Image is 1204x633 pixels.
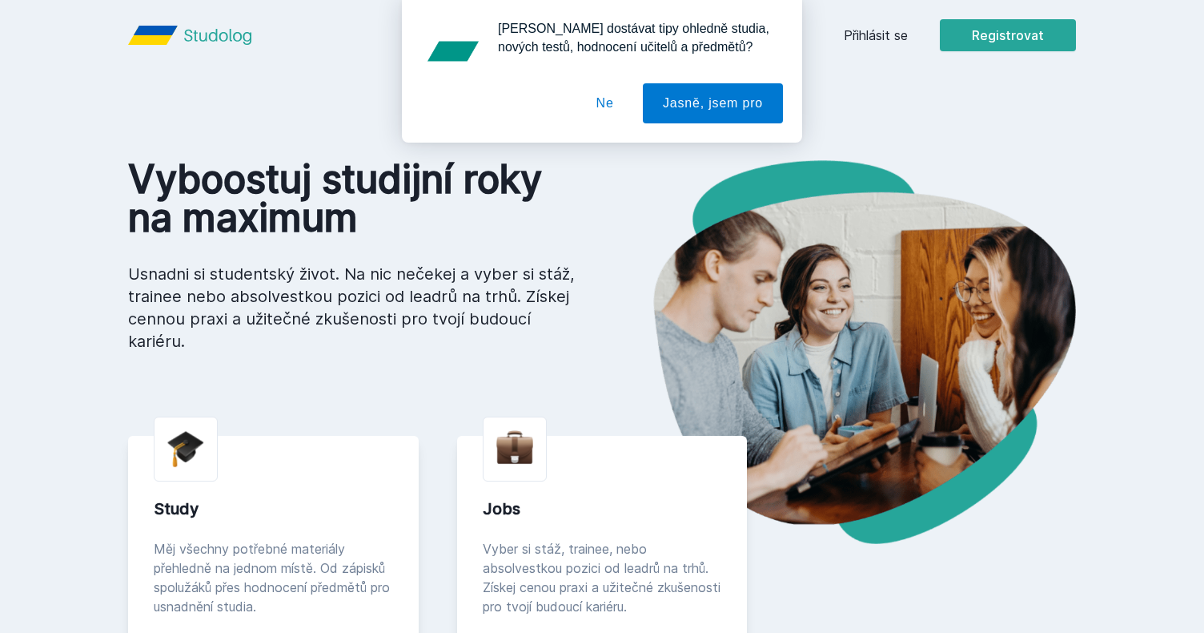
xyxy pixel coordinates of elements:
[643,83,783,123] button: Jasně, jsem pro
[128,263,576,353] p: Usnadni si studentský život. Na nic nečekej a vyber si stáž, trainee nebo absolvestkou pozici od ...
[496,427,533,468] img: briefcase.png
[483,539,722,616] div: Vyber si stáž, trainee, nebo absolvestkou pozici od leadrů na trhů. Získej cenou praxi a užitečné...
[128,160,576,237] h1: Vyboostuj studijní roky na maximum
[154,539,393,616] div: Měj všechny potřebné materiály přehledně na jednom místě. Od zápisků spolužáků přes hodnocení pře...
[602,160,1076,544] img: hero.png
[576,83,634,123] button: Ne
[154,498,393,520] div: Study
[483,498,722,520] div: Jobs
[485,19,783,56] div: [PERSON_NAME] dostávat tipy ohledně studia, nových testů, hodnocení učitelů a předmětů?
[167,430,204,468] img: graduation-cap.png
[421,19,485,83] img: notification icon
